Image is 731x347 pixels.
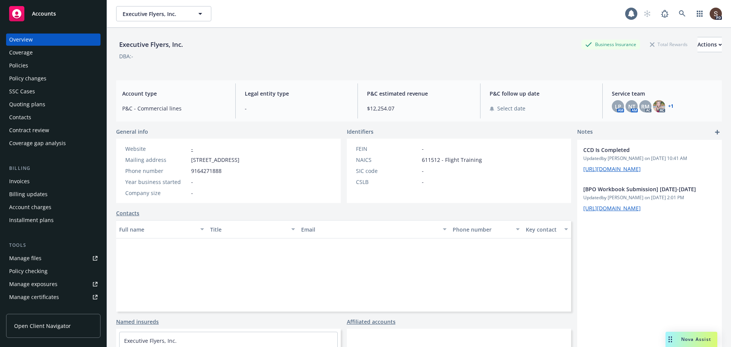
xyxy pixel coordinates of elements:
[191,145,193,152] a: -
[583,194,716,201] span: Updated by [PERSON_NAME] on [DATE] 2:01 PM
[6,241,101,249] div: Tools
[526,225,560,233] div: Key contact
[9,201,51,213] div: Account charges
[356,145,419,153] div: FEIN
[116,209,139,217] a: Contacts
[6,137,101,149] a: Coverage gap analysis
[125,178,188,186] div: Year business started
[9,59,28,72] div: Policies
[9,188,48,200] div: Billing updates
[6,165,101,172] div: Billing
[628,102,635,110] span: NT
[9,46,33,59] div: Coverage
[356,178,419,186] div: CSLB
[6,188,101,200] a: Billing updates
[450,220,522,238] button: Phone number
[347,318,396,326] a: Affiliated accounts
[9,124,49,136] div: Contract review
[453,225,511,233] div: Phone number
[207,220,298,238] button: Title
[713,128,722,137] a: add
[122,104,226,112] span: P&C - Commercial lines
[9,72,46,85] div: Policy changes
[577,140,722,179] div: CCD Is CompletedUpdatedby [PERSON_NAME] on [DATE] 10:41 AM[URL][DOMAIN_NAME]
[116,220,207,238] button: Full name
[6,98,101,110] a: Quoting plans
[125,156,188,164] div: Mailing address
[6,111,101,123] a: Contacts
[581,40,640,49] div: Business Insurance
[6,201,101,213] a: Account charges
[9,291,59,303] div: Manage certificates
[6,214,101,226] a: Installment plans
[422,156,482,164] span: 611512 - Flight Training
[666,332,675,347] div: Drag to move
[9,34,33,46] div: Overview
[245,90,349,98] span: Legal entity type
[6,278,101,290] a: Manage exposures
[640,6,655,21] a: Start snowing
[675,6,690,21] a: Search
[657,6,672,21] a: Report a Bug
[124,337,177,344] a: Executive Flyers, Inc.
[9,98,45,110] div: Quoting plans
[367,90,471,98] span: P&C estimated revenue
[9,137,66,149] div: Coverage gap analysis
[125,167,188,175] div: Phone number
[367,104,471,112] span: $12,254.07
[301,225,438,233] div: Email
[347,128,373,136] span: Identifiers
[692,6,707,21] a: Switch app
[583,155,716,162] span: Updated by [PERSON_NAME] on [DATE] 10:41 AM
[653,100,665,112] img: photo
[497,104,525,112] span: Select date
[583,205,641,212] a: [URL][DOMAIN_NAME]
[615,102,621,110] span: LP
[9,252,41,264] div: Manage files
[577,128,593,137] span: Notes
[490,90,594,98] span: P&C follow up date
[298,220,450,238] button: Email
[612,90,716,98] span: Service team
[119,52,133,60] div: DBA: -
[9,304,48,316] div: Manage claims
[9,265,48,277] div: Policy checking
[577,179,722,218] div: [BPO Workbook Submission] [DATE]-[DATE]Updatedby [PERSON_NAME] on [DATE] 2:01 PM[URL][DOMAIN_NAME]
[6,175,101,187] a: Invoices
[119,225,196,233] div: Full name
[191,178,193,186] span: -
[123,10,188,18] span: Executive Flyers, Inc.
[9,85,35,98] div: SSC Cases
[9,111,31,123] div: Contacts
[191,156,239,164] span: [STREET_ADDRESS]
[697,37,722,52] button: Actions
[422,145,424,153] span: -
[6,3,101,24] a: Accounts
[6,265,101,277] a: Policy checking
[6,34,101,46] a: Overview
[210,225,287,233] div: Title
[245,104,349,112] span: -
[125,145,188,153] div: Website
[9,214,54,226] div: Installment plans
[9,175,30,187] div: Invoices
[6,46,101,59] a: Coverage
[646,40,691,49] div: Total Rewards
[191,167,222,175] span: 9164271888
[710,8,722,20] img: photo
[6,85,101,98] a: SSC Cases
[125,189,188,197] div: Company size
[356,156,419,164] div: NAICS
[583,146,696,154] span: CCD Is Completed
[32,11,56,17] span: Accounts
[583,165,641,173] a: [URL][DOMAIN_NAME]
[668,104,674,109] a: +1
[116,40,186,50] div: Executive Flyers, Inc.
[6,304,101,316] a: Manage claims
[6,291,101,303] a: Manage certificates
[116,128,148,136] span: General info
[6,59,101,72] a: Policies
[583,185,696,193] span: [BPO Workbook Submission] [DATE]-[DATE]
[122,90,226,98] span: Account type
